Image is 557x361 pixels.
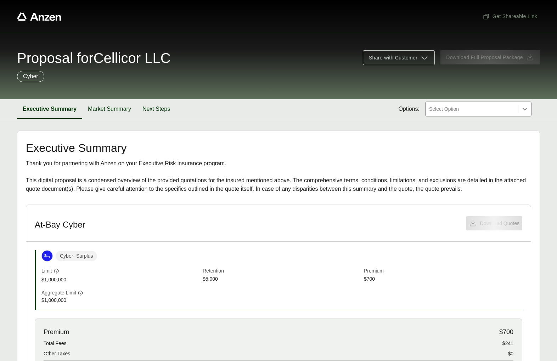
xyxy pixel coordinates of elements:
span: Other Taxes [44,350,70,357]
p: Cyber [23,72,38,81]
span: Total Fees [44,340,67,347]
span: Limit [41,267,52,275]
span: $1,000,000 [41,276,200,283]
span: Download Full Proposal Package [446,54,523,61]
span: $1,000,000 [41,297,200,304]
h2: Executive Summary [26,142,531,154]
a: Anzen website [17,12,61,21]
img: At-Bay [42,251,52,261]
button: Market Summary [82,99,137,119]
div: Thank you for partnering with Anzen on your Executive Risk insurance program. This digital propos... [26,159,531,193]
span: Aggregate Limit [41,289,76,297]
span: Cyber - Surplus [56,251,97,261]
button: Share with Customer [363,50,435,65]
span: $700 [364,275,522,283]
button: Get Shareable Link [480,10,540,23]
span: Premium [364,267,522,275]
span: $241 [502,340,513,347]
h3: At-Bay Cyber [35,219,85,230]
span: Retention [203,267,361,275]
button: Executive Summary [17,99,82,119]
button: Next Steps [137,99,176,119]
span: $0 [508,350,513,357]
span: Get Shareable Link [483,13,537,20]
span: $5,000 [203,275,361,283]
span: Premium [44,327,69,337]
span: Share with Customer [369,54,417,62]
span: $700 [499,327,513,337]
span: Options: [398,105,420,113]
span: Proposal for Cellicor LLC [17,51,171,65]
